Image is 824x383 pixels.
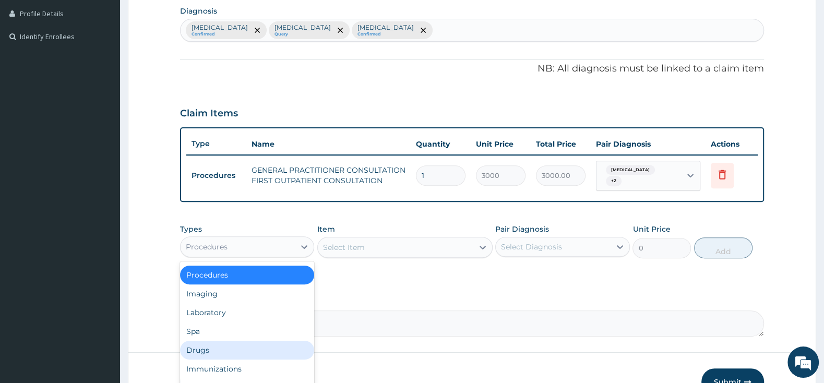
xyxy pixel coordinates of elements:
[591,134,706,154] th: Pair Diagnosis
[274,23,331,32] p: [MEDICAL_DATA]
[54,58,175,72] div: Chat with us now
[180,6,217,16] label: Diagnosis
[495,224,549,234] label: Pair Diagnosis
[180,62,764,76] p: NB: All diagnosis must be linked to a claim item
[180,303,314,322] div: Laboratory
[606,176,622,186] span: + 2
[246,134,411,154] th: Name
[501,242,562,252] div: Select Diagnosis
[186,242,228,252] div: Procedures
[419,26,428,35] span: remove selection option
[180,108,238,119] h3: Claim Items
[323,242,365,253] div: Select Item
[192,32,248,37] small: Confirmed
[192,23,248,32] p: [MEDICAL_DATA]
[411,134,471,154] th: Quantity
[471,134,531,154] th: Unit Price
[317,224,335,234] label: Item
[632,224,670,234] label: Unit Price
[357,32,414,37] small: Confirmed
[186,166,246,185] td: Procedures
[694,237,753,258] button: Add
[180,341,314,360] div: Drugs
[606,165,655,175] span: [MEDICAL_DATA]
[246,160,411,191] td: GENERAL PRACTITIONER CONSULTATION FIRST OUTPATIENT CONSULTATION
[180,360,314,378] div: Immunizations
[5,265,199,301] textarea: Type your message and hit 'Enter'
[336,26,345,35] span: remove selection option
[171,5,196,30] div: Minimize live chat window
[186,134,246,153] th: Type
[180,266,314,284] div: Procedures
[531,134,591,154] th: Total Price
[180,322,314,341] div: Spa
[274,32,331,37] small: Query
[61,121,144,226] span: We're online!
[180,284,314,303] div: Imaging
[357,23,414,32] p: [MEDICAL_DATA]
[180,225,202,234] label: Types
[19,52,42,78] img: d_794563401_company_1708531726252_794563401
[706,134,758,154] th: Actions
[180,296,764,305] label: Comment
[253,26,262,35] span: remove selection option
